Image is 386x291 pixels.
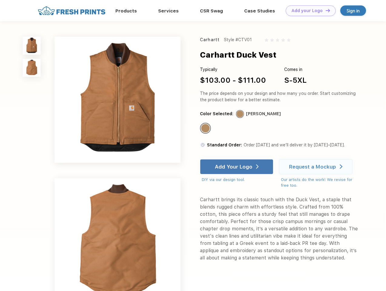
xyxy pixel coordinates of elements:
div: Carhartt Duck Vest [200,49,276,61]
div: Color Selected: [200,111,233,117]
img: func=resize&h=100 [23,59,41,77]
div: Carhartt [200,37,220,43]
a: Sign in [340,5,366,16]
img: gray_star.svg [276,38,279,42]
span: Order [DATE] and we’ll deliver it by [DATE]–[DATE]. [244,142,345,147]
img: gray_star.svg [265,38,268,42]
div: DIY via our design tool. [202,177,273,183]
a: Products [115,8,137,14]
img: standard order [200,142,205,148]
div: Style #CTV01 [224,37,252,43]
img: DT [326,9,330,12]
div: Add your Logo [291,8,323,13]
div: $103.00 - $111.00 [200,75,266,86]
div: Our artists do the work! We revise for free too. [281,177,358,189]
span: Standard Order: [207,142,242,147]
div: The price depends on your design and how many you order. Start customizing the product below for ... [200,90,358,103]
div: Carhartt brings its classic touch with the Duck Vest, a staple that blends rugged charm with effo... [200,196,358,262]
img: gray_star.svg [287,38,291,42]
div: Add Your Logo [215,164,252,170]
img: fo%20logo%202.webp [36,5,107,16]
img: gray_star.svg [270,38,274,42]
img: gray_star.svg [281,38,285,42]
div: [PERSON_NAME] [246,111,281,117]
img: func=resize&h=640 [55,37,181,163]
div: Typically [200,66,266,73]
div: S-5XL [284,75,307,86]
div: Request a Mockup [289,164,336,170]
div: Sign in [347,7,360,14]
div: Comes in [284,66,307,73]
img: white arrow [256,164,259,169]
img: white arrow [340,164,342,169]
img: func=resize&h=100 [23,37,41,55]
div: Carhartt Brown [201,124,210,132]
